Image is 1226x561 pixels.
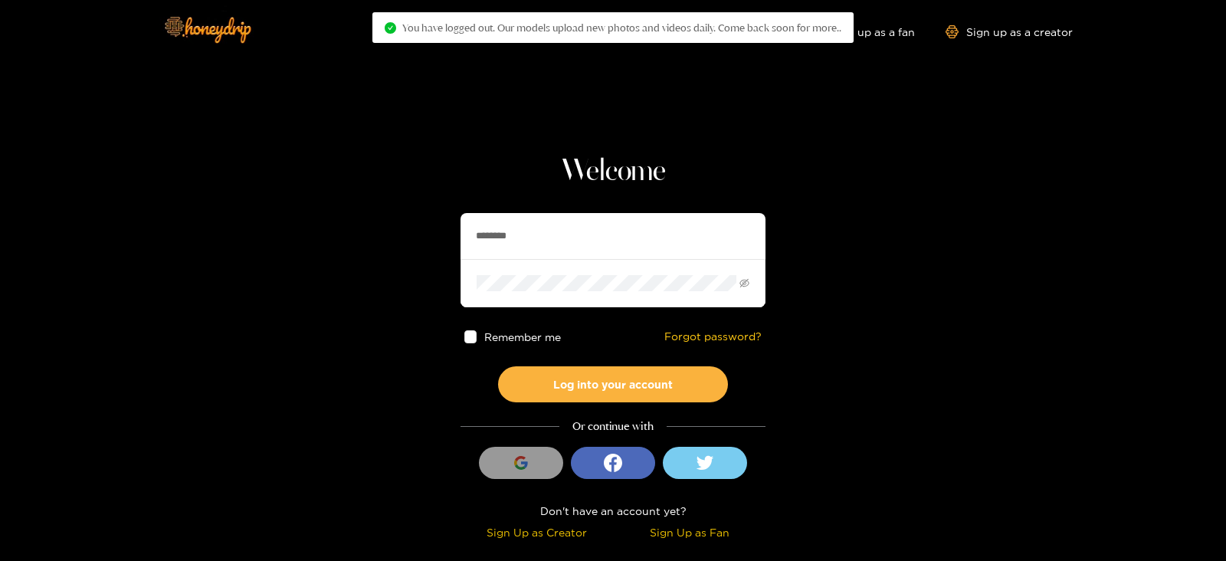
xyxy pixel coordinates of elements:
a: Sign up as a creator [946,25,1073,38]
span: eye-invisible [739,278,749,288]
span: Remember me [485,331,562,343]
span: You have logged out. Our models upload new photos and videos daily. Come back soon for more.. [402,21,841,34]
div: Sign Up as Creator [464,523,609,541]
span: check-circle [385,22,396,34]
button: Log into your account [498,366,728,402]
a: Forgot password? [664,330,762,343]
h1: Welcome [461,153,765,190]
a: Sign up as a fan [810,25,915,38]
div: Or continue with [461,418,765,435]
div: Don't have an account yet? [461,502,765,520]
div: Sign Up as Fan [617,523,762,541]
